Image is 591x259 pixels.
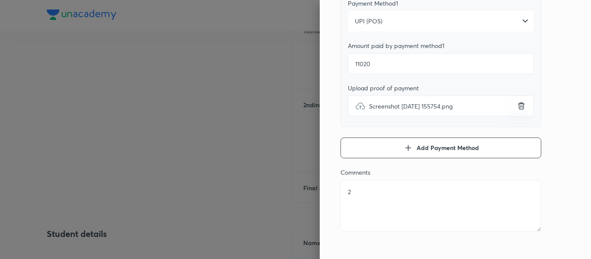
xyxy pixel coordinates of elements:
[355,101,366,111] img: upload
[513,99,527,113] button: uploadScreenshot [DATE] 155754.png
[340,169,541,176] div: Comments
[348,42,534,50] div: Amount paid by payment method 1
[340,137,541,158] button: Add Payment Method
[348,84,534,92] div: Upload proof of payment
[348,53,534,74] input: Add amount
[355,17,382,26] span: UPI (POS)
[340,180,541,232] textarea: 2
[417,144,479,152] span: Add Payment Method
[369,102,453,111] span: Screenshot [DATE] 155754.png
